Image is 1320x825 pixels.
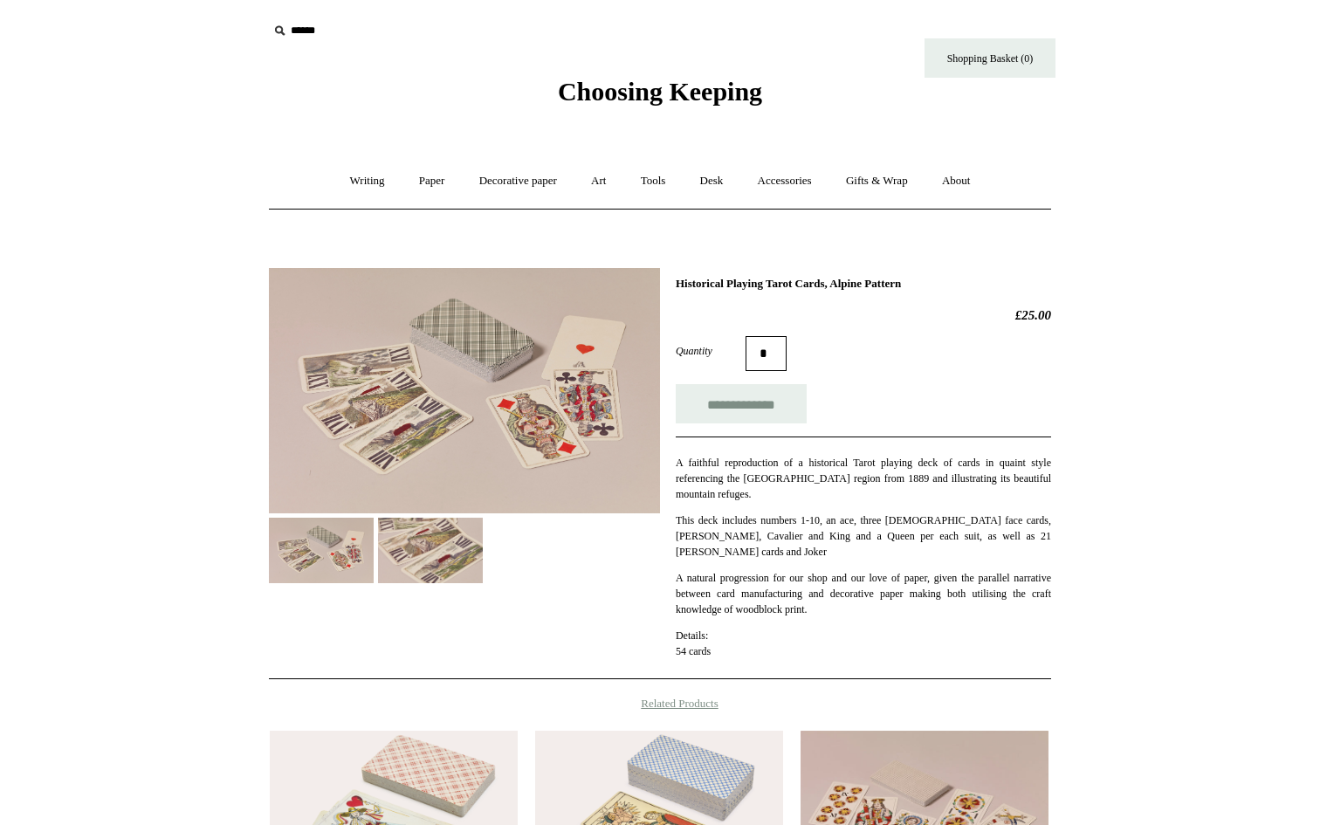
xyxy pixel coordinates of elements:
[676,455,1051,502] p: A faithful reproduction of a historical Tarot playing deck of cards in quaint style referencing t...
[925,38,1055,78] a: Shopping Basket (0)
[742,158,828,204] a: Accessories
[926,158,987,204] a: About
[684,158,739,204] a: Desk
[676,570,1051,617] p: A natural progression for our shop and our love of paper, given the parallel narrative between ca...
[676,307,1051,323] h2: £25.00
[676,512,1051,560] p: This deck includes numbers 1-10, an ace, three [DEMOGRAPHIC_DATA] face cards, [PERSON_NAME], Cava...
[378,518,483,583] img: Historical Playing Tarot Cards, Alpine Pattern
[625,158,682,204] a: Tools
[269,268,660,513] img: Historical Playing Tarot Cards, Alpine Pattern
[464,158,573,204] a: Decorative paper
[676,628,1051,659] p: Details: 54 cards
[334,158,401,204] a: Writing
[676,343,746,359] label: Quantity
[575,158,622,204] a: Art
[269,518,374,583] img: Historical Playing Tarot Cards, Alpine Pattern
[403,158,461,204] a: Paper
[558,77,762,106] span: Choosing Keeping
[558,91,762,103] a: Choosing Keeping
[676,277,1051,291] h1: Historical Playing Tarot Cards, Alpine Pattern
[830,158,924,204] a: Gifts & Wrap
[223,697,1097,711] h4: Related Products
